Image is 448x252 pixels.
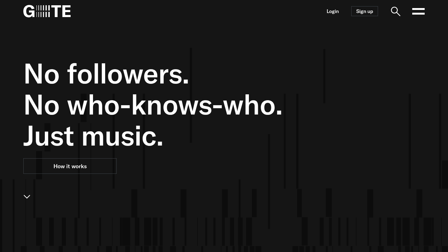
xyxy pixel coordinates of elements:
a: Sign up [351,6,378,16]
a: How it works [23,158,117,174]
span: No followers. [23,58,356,89]
span: Just music. [23,120,356,151]
span: No who-knows-who. [23,89,356,120]
img: G=TE [23,5,71,17]
a: Login [327,9,339,14]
